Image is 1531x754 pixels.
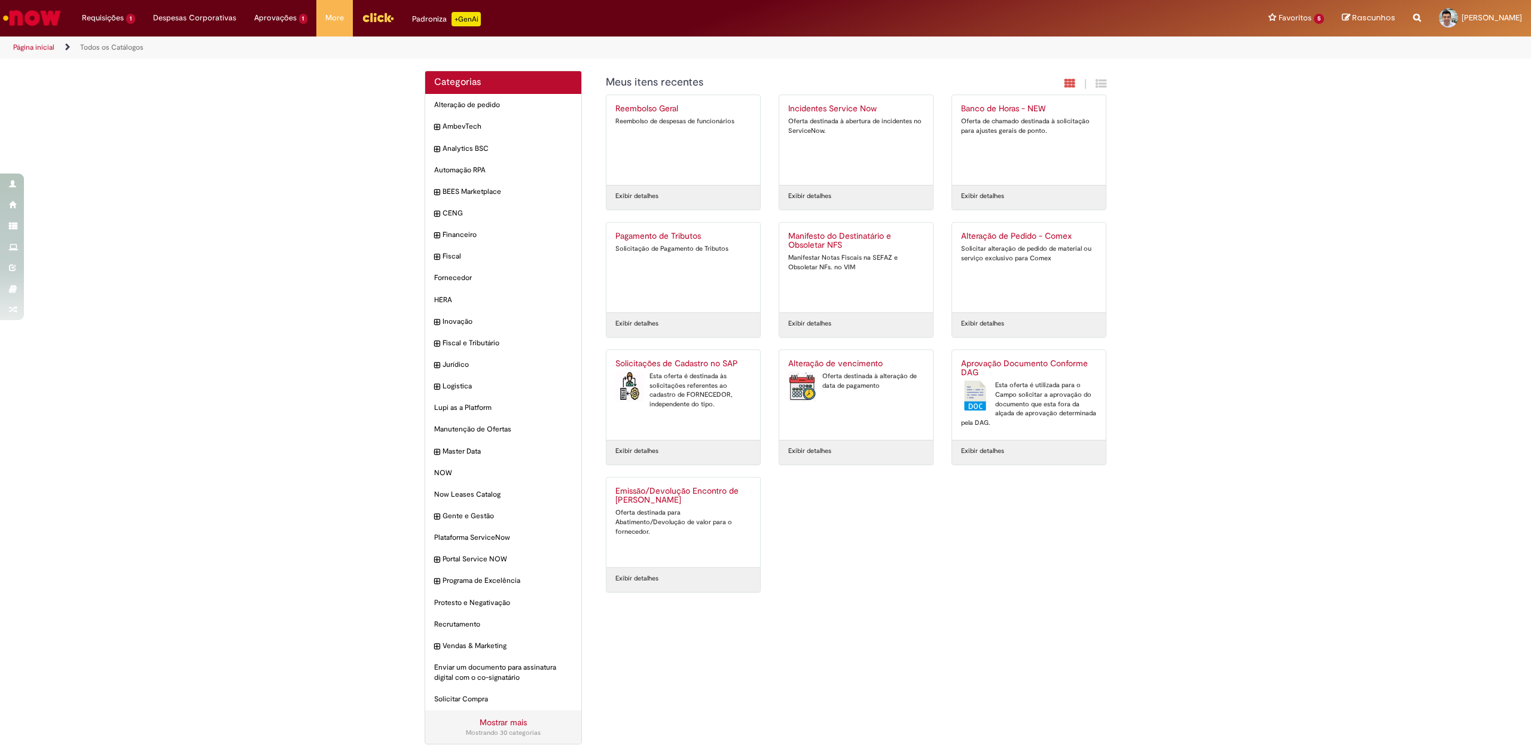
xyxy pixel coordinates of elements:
[606,95,760,185] a: Reembolso Geral Reembolso de despesas de funcionários
[434,403,572,413] span: Lupi as a Platform
[425,311,581,333] div: expandir categoria Inovação Inovação
[425,115,581,138] div: expandir categoria AmbevTech AmbevTech
[434,121,440,133] i: expandir categoria AmbevTech
[788,359,924,369] h2: Alteração de vencimento
[615,191,658,201] a: Exibir detalhes
[425,505,581,527] div: expandir categoria Gente e Gestão Gente e Gestão
[615,574,658,583] a: Exibir detalhes
[434,317,440,329] i: expandir categoria Inovação
[443,121,572,132] span: AmbevTech
[1342,13,1395,24] a: Rascunhos
[443,317,572,327] span: Inovação
[788,104,924,114] h2: Incidentes Service Now
[299,14,308,24] span: 1
[82,12,124,24] span: Requisições
[1352,12,1395,23] span: Rascunhos
[434,533,572,543] span: Plataforma ServiceNow
[425,613,581,636] div: Recrutamento
[434,446,440,458] i: expandir categoria Master Data
[434,381,440,393] i: expandir categoria Logistica
[961,244,1097,263] div: Solicitar alteração de pedido de material ou serviço exclusivo para Comex
[779,350,933,440] a: Alteração de vencimento Alteração de vencimento Oferta destinada à alteração de data de pagamento
[434,424,572,434] span: Manutenção de Ofertas
[425,635,581,657] div: expandir categoria Vendas & Marketing Vendas & Marketing
[788,319,831,329] a: Exibir detalhes
[1084,77,1087,91] span: |
[779,95,933,185] a: Incidentes Service Now Oferta destinada à abertura de incidentes no ServiceNow.
[425,224,581,246] div: expandir categoria Financeiro Financeiro
[425,245,581,267] div: expandir categoria Fiscal Fiscal
[434,165,572,175] span: Automação RPA
[788,446,831,456] a: Exibir detalhes
[615,446,658,456] a: Exibir detalhes
[434,619,572,630] span: Recrutamento
[615,319,658,329] a: Exibir detalhes
[425,570,581,592] div: expandir categoria Programa de Excelência Programa de Excelência
[412,12,481,26] div: Padroniza
[434,187,440,199] i: expandir categoria BEES Marketplace
[9,37,1012,59] ul: Trilhas de página
[425,94,581,116] div: Alteração de pedido
[425,548,581,570] div: expandir categoria Portal Service NOW Portal Service NOW
[153,12,236,24] span: Despesas Corporativas
[434,230,440,242] i: expandir categoria Financeiro
[13,42,54,52] a: Página inicial
[961,232,1097,241] h2: Alteração de Pedido - Comex
[425,592,581,614] div: Protesto e Negativação
[443,576,572,586] span: Programa de Excelência
[443,360,572,370] span: Jurídico
[434,576,440,588] i: expandir categoria Programa de Excelência
[779,223,933,312] a: Manifesto do Destinatário e Obsoletar NFS Manifestar Notas Fiscais na SEFAZ e Obsoletar NFs. no VIM
[788,232,924,251] h2: Manifesto do Destinatário e Obsoletar NFS
[606,478,760,567] a: Emissão/Devolução Encontro de [PERSON_NAME] Oferta destinada para Abatimento/Devolução de valor p...
[80,42,144,52] a: Todos os Catálogos
[425,397,581,419] div: Lupi as a Platform
[443,511,572,521] span: Gente e Gestão
[961,381,1097,428] div: Esta oferta é utilizada para o Campo solicitar a aprovação do documento que esta fora da alçada d...
[425,527,581,549] div: Plataforma ServiceNow
[425,656,581,689] div: Enviar um documento para assinatura digital com o co-signatário
[788,117,924,135] div: Oferta destinada à abertura de incidentes no ServiceNow.
[1065,78,1075,89] i: Exibição em cartão
[434,144,440,156] i: expandir categoria Analytics BSC
[788,372,924,390] div: Oferta destinada à alteração de data de pagamento
[443,230,572,240] span: Financeiro
[615,359,751,369] h2: Solicitações de Cadastro no SAP
[425,159,581,181] div: Automação RPA
[1,6,63,30] img: ServiceNow
[425,138,581,160] div: expandir categoria Analytics BSC Analytics BSC
[480,717,527,728] a: Mostrar mais
[434,694,572,704] span: Solicitar Compra
[425,289,581,311] div: HERA
[615,117,751,126] div: Reembolso de despesas de funcionários
[425,440,581,463] div: expandir categoria Master Data Master Data
[434,273,572,283] span: Fornecedor
[1279,12,1312,24] span: Favoritos
[434,554,440,566] i: expandir categoria Portal Service NOW
[615,244,751,254] div: Solicitação de Pagamento de Tributos
[425,181,581,203] div: expandir categoria BEES Marketplace BEES Marketplace
[434,662,572,683] span: Enviar um documento para assinatura digital com o co-signatário
[434,490,572,500] span: Now Leases Catalog
[615,487,751,506] h2: Emissão/Devolução Encontro de Contas Fornecedor
[952,223,1106,312] a: Alteração de Pedido - Comex Solicitar alteração de pedido de material ou serviço exclusivo para C...
[434,338,440,350] i: expandir categoria Fiscal e Tributário
[1096,78,1106,89] i: Exibição de grade
[425,267,581,289] div: Fornecedor
[434,360,440,372] i: expandir categoria Jurídico
[1462,13,1522,23] span: [PERSON_NAME]
[452,12,481,26] p: +GenAi
[425,418,581,440] div: Manutenção de Ofertas
[434,468,572,478] span: NOW
[126,14,135,24] span: 1
[606,77,977,89] h1: {"description":"","title":"Meus itens recentes"} Categoria
[434,100,572,110] span: Alteração de pedido
[425,484,581,506] div: Now Leases Catalog
[425,202,581,224] div: expandir categoria CENG CENG
[425,375,581,397] div: expandir categoria Logistica Logistica
[606,223,760,312] a: Pagamento de Tributos Solicitação de Pagamento de Tributos
[434,77,572,88] h2: Categorias
[606,350,760,440] a: Solicitações de Cadastro no SAP Solicitações de Cadastro no SAP Esta oferta é destinada às solici...
[434,598,572,608] span: Protesto e Negativação
[425,462,581,484] div: NOW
